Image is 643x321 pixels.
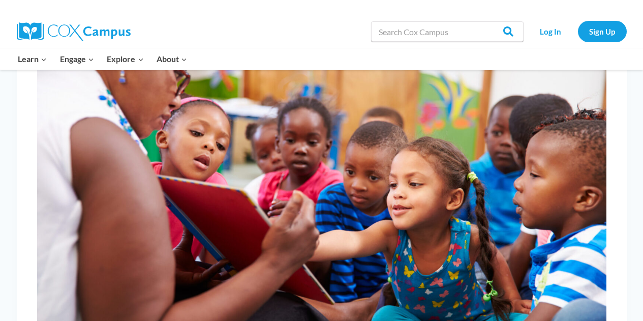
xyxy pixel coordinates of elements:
nav: Primary Navigation [12,48,194,70]
a: Sign Up [578,21,627,42]
input: Search Cox Campus [371,21,524,42]
a: Log In [529,21,573,42]
button: Child menu of Engage [53,48,101,70]
button: Child menu of Learn [12,48,54,70]
button: Child menu of About [150,48,194,70]
button: Child menu of Explore [101,48,150,70]
img: Cox Campus [17,22,131,41]
nav: Secondary Navigation [529,21,627,42]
